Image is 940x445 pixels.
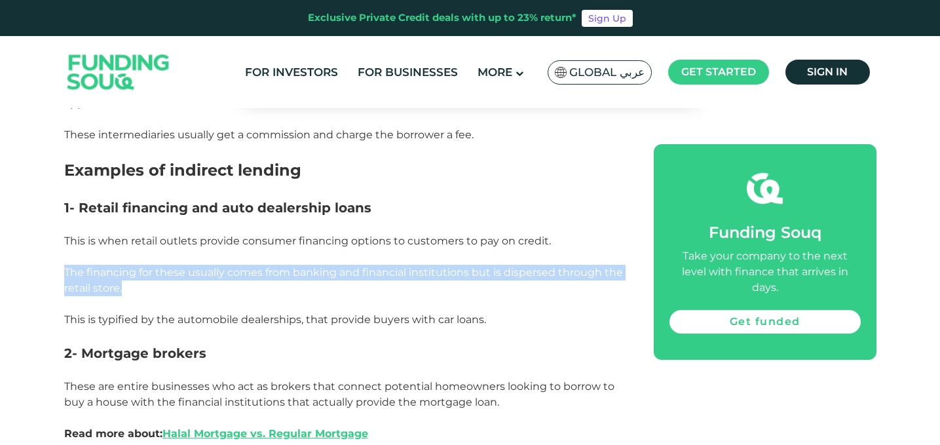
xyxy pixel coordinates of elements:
[785,60,870,85] a: Sign in
[64,345,206,361] span: 2- Mortgage brokers
[478,66,512,79] span: More
[64,427,368,440] strong: Read more about:
[555,67,567,78] img: SA Flag
[162,427,368,440] a: Halal Mortgage vs. Regular Mortgage
[242,62,341,83] a: For Investors
[709,223,821,242] span: Funding Souq
[681,66,756,78] span: Get started
[54,39,183,106] img: Logo
[64,200,371,216] span: 1- Retail financing and auto dealership loans
[64,161,301,180] span: Examples of indirect lending
[64,66,589,109] span: While the lender underwrites and provides the loan, the borrower applies to receive it through an...
[64,235,551,247] span: This is when retail outlets provide consumer financing options to customers to pay on credit.
[569,65,645,80] span: Global عربي
[582,10,633,27] a: Sign Up
[354,62,461,83] a: For Businesses
[669,248,861,296] div: Take your company to the next level with finance that arrives in days.
[807,66,848,78] span: Sign in
[747,170,783,206] img: fsicon
[64,313,486,326] span: This is typified by the automobile dealerships, that provide buyers with car loans.
[64,266,623,294] span: The financing for these usually comes from banking and financial institutions but is dispersed th...
[64,128,474,141] span: These intermediaries usually get a commission and charge the borrower a fee.
[64,380,614,440] span: These are entire businesses who act as brokers that connect potential homeowners looking to borro...
[308,10,576,26] div: Exclusive Private Credit deals with up to 23% return*
[669,310,861,334] a: Get funded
